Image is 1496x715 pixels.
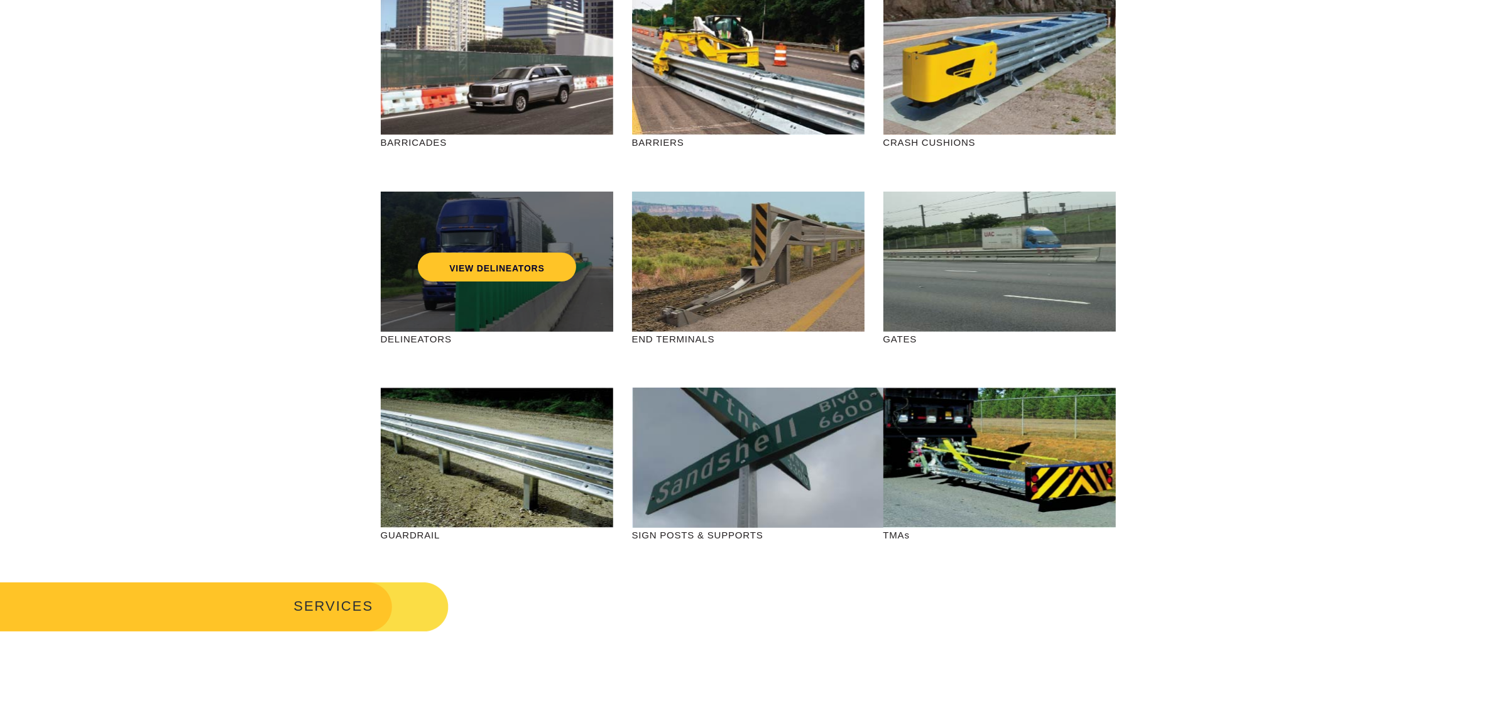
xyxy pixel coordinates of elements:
p: TMAs [883,528,1116,542]
p: SIGN POSTS & SUPPORTS [632,528,865,542]
p: END TERMINALS [632,332,865,346]
a: VIEW DELINEATORS [418,253,576,281]
p: DELINEATORS [381,332,613,346]
p: GATES [883,332,1116,346]
p: BARRICADES [381,135,613,150]
p: CRASH CUSHIONS [883,135,1116,150]
p: GUARDRAIL [381,528,613,542]
p: BARRIERS [632,135,865,150]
